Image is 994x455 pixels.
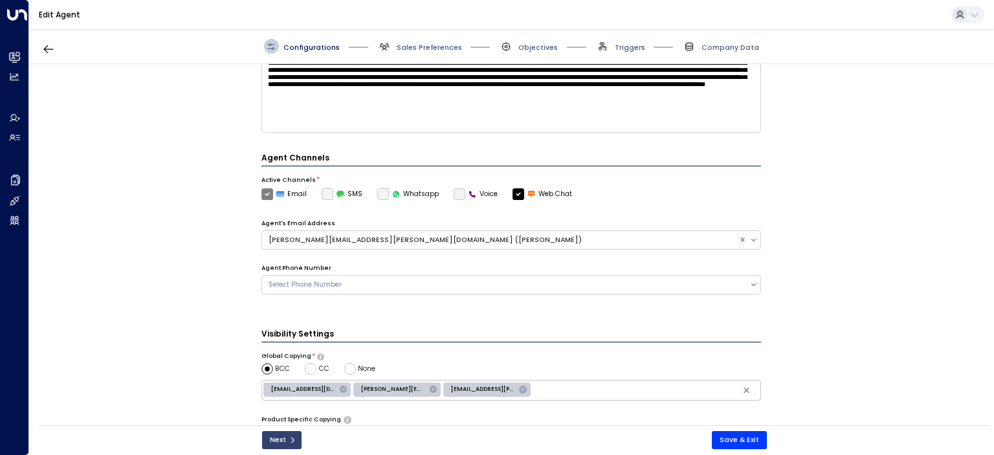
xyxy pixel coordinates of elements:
[454,188,498,200] label: Voice
[738,383,755,399] button: Clear
[261,328,762,342] h3: Visibility Settings
[377,188,439,200] label: Whatsapp
[377,188,439,200] div: To activate this channel, please go to the Integrations page
[269,235,732,245] div: [PERSON_NAME][EMAIL_ADDRESS][PERSON_NAME][DOMAIN_NAME] ([PERSON_NAME])
[263,385,343,394] span: [EMAIL_ADDRESS][DOMAIN_NAME]
[615,43,645,52] span: Triggers
[261,188,307,200] label: Email
[319,364,329,374] span: CC
[518,43,558,52] span: Objectives
[712,431,767,449] button: Save & Exit
[261,416,341,425] label: Product Specific Copying
[261,152,762,166] h4: Agent Channels
[261,352,311,361] label: Global Copying
[263,383,351,397] div: [EMAIL_ADDRESS][DOMAIN_NAME]
[322,188,363,200] label: SMS
[344,416,351,423] button: Determine if there should be product-specific CC or BCC rules for all of the agent’s emails. Sele...
[39,9,80,20] a: Edit Agent
[701,43,759,52] span: Company Data
[353,383,441,397] div: [PERSON_NAME][EMAIL_ADDRESS][PERSON_NAME][DOMAIN_NAME]
[397,43,462,52] span: Sales Preferences
[353,385,433,394] span: [PERSON_NAME][EMAIL_ADDRESS][PERSON_NAME][DOMAIN_NAME]
[358,364,375,374] span: None
[262,431,302,449] button: Next
[443,385,523,394] span: [EMAIL_ADDRESS][PERSON_NAME][DOMAIN_NAME]
[443,383,531,397] div: [EMAIL_ADDRESS][PERSON_NAME][DOMAIN_NAME]
[322,188,363,200] div: To activate this channel, please go to the Integrations page
[513,188,573,200] label: Web Chat
[283,43,340,52] span: Configurations
[454,188,498,200] div: To activate this channel, please go to the Integrations page
[317,353,324,360] button: Choose whether the agent should include specific emails in the CC or BCC line of all outgoing ema...
[269,280,743,290] div: Select Phone Number
[275,364,290,374] span: BCC
[261,264,331,273] label: Agent Phone Number
[261,219,335,228] label: Agent's Email Address
[261,176,316,185] label: Active Channels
